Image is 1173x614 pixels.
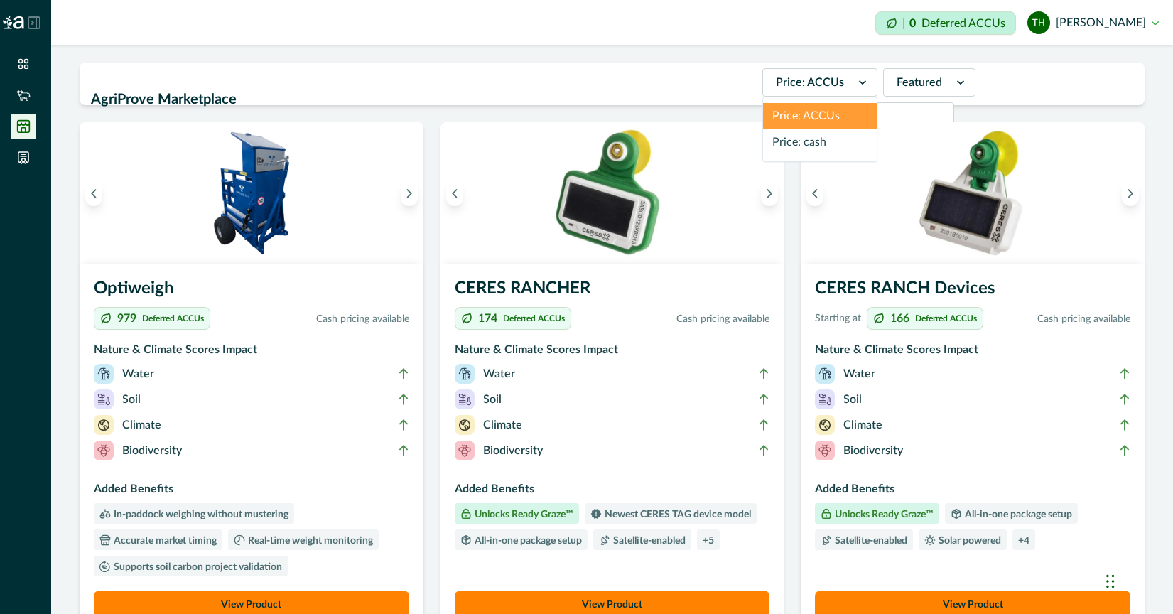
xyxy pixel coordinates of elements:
[989,312,1130,327] p: Cash pricing available
[806,181,823,206] button: Previous image
[472,536,582,546] p: All-in-one package setup
[832,510,934,519] p: Unlocks Ready Graze™
[3,16,24,29] img: Logo
[843,365,875,382] p: Water
[1018,536,1029,546] p: + 4
[455,341,770,364] h3: Nature & Climate Scores Impact
[111,562,282,572] p: Supports soil carbon project validation
[763,103,877,129] div: Price: ACCUs
[1102,546,1173,614] iframe: Chat Widget
[122,365,154,382] p: Water
[111,536,217,546] p: Accurate market timing
[478,313,497,324] p: 174
[801,122,1145,264] img: A single CERES RANCH device
[843,442,903,459] p: Biodiversity
[245,536,373,546] p: Real-time weight monitoring
[117,313,136,324] p: 979
[1122,181,1139,206] button: Next image
[85,181,102,206] button: Previous image
[921,18,1005,28] p: Deferred ACCUs
[915,314,977,323] p: Deferred ACCUs
[610,536,686,546] p: Satellite-enabled
[94,341,409,364] h3: Nature & Climate Scores Impact
[815,311,861,326] p: Starting at
[815,341,1130,364] h3: Nature & Climate Scores Impact
[483,416,522,433] p: Climate
[440,122,784,264] img: A single CERES RANCHER device
[832,536,907,546] p: Satellite-enabled
[909,18,916,29] p: 0
[80,122,423,264] img: An Optiweigh unit
[455,480,770,503] h3: Added Benefits
[1027,6,1159,40] button: Tim Higgins[PERSON_NAME]
[761,181,778,206] button: Next image
[815,480,1130,503] h3: Added Benefits
[843,391,862,408] p: Soil
[1106,560,1115,603] div: Drag
[577,312,770,327] p: Cash pricing available
[472,510,573,519] p: Unlocks Ready Graze™
[94,480,409,503] h3: Added Benefits
[455,276,770,307] h3: CERES RANCHER
[122,391,141,408] p: Soil
[483,442,543,459] p: Biodiversity
[962,510,1072,519] p: All-in-one package setup
[483,365,515,382] p: Water
[122,416,161,433] p: Climate
[602,510,751,519] p: Newest CERES TAG device model
[483,391,502,408] p: Soil
[122,442,182,459] p: Biodiversity
[936,536,1001,546] p: Solar powered
[94,276,409,307] h3: Optiweigh
[216,312,409,327] p: Cash pricing available
[446,181,463,206] button: Previous image
[763,129,877,156] div: Price: cash
[142,314,204,323] p: Deferred ACCUs
[401,181,418,206] button: Next image
[503,314,565,323] p: Deferred ACCUs
[815,276,1130,307] h3: CERES RANCH Devices
[703,536,714,546] p: + 5
[111,510,288,519] p: In-paddock weighing without mustering
[91,86,754,113] h2: AgriProve Marketplace
[843,416,882,433] p: Climate
[890,313,909,324] p: 166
